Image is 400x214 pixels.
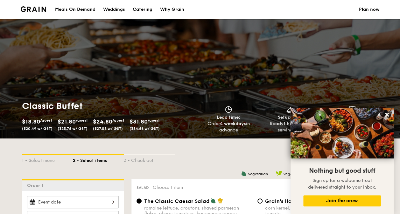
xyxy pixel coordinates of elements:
[130,126,160,131] span: ($34.66 w/ GST)
[130,118,148,125] span: $31.80
[286,106,295,113] img: icon-dish.430c3a2e.svg
[153,185,183,190] span: Choose 1 item
[382,110,392,120] button: Close
[262,121,319,133] div: Ready before serving time
[309,167,375,175] span: Nothing but good stuff
[58,118,76,125] span: $21.80
[137,198,142,204] input: The Classic Caesar Saladromaine lettuce, croutons, shaved parmesan flakes, cherry tomatoes, house...
[283,172,295,176] span: Vegan
[21,6,46,12] img: Grain
[22,155,73,164] div: 1 - Select menu
[241,171,247,176] img: icon-vegetarian.fe4039eb.svg
[284,121,297,126] strong: 1 hour
[93,118,112,125] span: $24.80
[58,126,88,131] span: ($23.76 w/ GST)
[257,198,263,204] input: Grain's House Saladcorn kernel, roasted sesame dressing, cherry tomato
[303,195,381,206] button: Join the crew
[93,126,123,131] span: ($27.03 w/ GST)
[112,118,124,123] span: /guest
[248,172,268,176] span: Vegetarian
[124,155,175,164] div: 3 - Check out
[27,196,119,208] input: Event date
[291,108,394,158] img: DSC07876-Edit02-Large.jpeg
[76,118,88,123] span: /guest
[200,121,257,133] div: Order in advance
[73,155,124,164] div: 2 - Select items
[308,178,376,190] span: Sign up for a welcome treat delivered straight to your inbox.
[148,118,160,123] span: /guest
[276,171,282,176] img: icon-vegan.f8ff3823.svg
[27,183,46,188] span: Order 1
[144,198,210,204] span: The Classic Caesar Salad
[22,126,53,131] span: ($20.49 w/ GST)
[265,198,316,204] span: Grain's House Salad
[224,106,233,113] img: icon-clock.2db775ea.svg
[220,121,246,126] strong: 4 weekdays
[137,185,149,190] span: Salad
[349,106,355,112] img: icon-teardown.65201eee.svg
[40,118,52,123] span: /guest
[217,115,240,120] span: Lead time:
[278,115,303,120] span: Setup time:
[22,118,40,125] span: $18.80
[210,198,216,204] img: icon-vegetarian.fe4039eb.svg
[217,198,223,204] img: icon-chef-hat.a58ddaea.svg
[22,100,198,112] h1: Classic Buffet
[21,6,46,12] a: Logotype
